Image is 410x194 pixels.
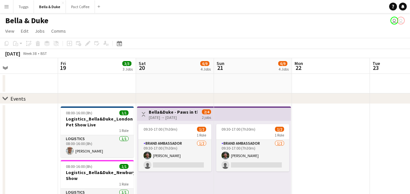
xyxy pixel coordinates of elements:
[32,27,47,35] a: Jobs
[18,27,31,35] a: Edit
[61,170,134,181] h3: Logistics_Bella&Duke_Newbury Show
[5,28,14,34] span: View
[119,110,129,115] span: 1/1
[5,50,20,57] div: [DATE]
[13,0,34,13] button: Tuggs
[221,127,255,132] span: 09:30-17:00 (7h30m)
[49,27,68,35] a: Comms
[10,95,26,102] div: Events
[61,106,134,157] app-job-card: 08:00-16:00 (8h)1/1Logistics_Bella&Duke_London Pet Show Live1 RoleLogistics1/108:00-16:00 (8h)[PE...
[201,67,211,72] div: 4 Jobs
[123,67,133,72] div: 3 Jobs
[66,164,92,169] span: 08:00-16:00 (8h)
[138,64,146,72] span: 20
[119,164,129,169] span: 1/1
[66,0,95,13] button: Pact Coffee
[35,28,45,34] span: Jobs
[3,27,17,35] a: View
[372,60,380,66] span: Tue
[202,114,211,120] div: 2 jobs
[275,133,284,137] span: 1 Role
[275,127,284,132] span: 1/2
[216,140,289,171] app-card-role: Brand Ambassador1/209:30-17:00 (7h30m)[PERSON_NAME]
[197,133,206,137] span: 1 Role
[390,17,398,24] app-user-avatar: Chubby Bear
[60,64,66,72] span: 19
[138,140,211,171] app-card-role: Brand Ambassador1/209:30-17:00 (7h30m)[PERSON_NAME]
[139,60,146,66] span: Sat
[216,64,224,72] span: 21
[294,64,303,72] span: 22
[372,64,380,72] span: 23
[119,182,129,186] span: 1 Role
[279,67,289,72] div: 4 Jobs
[149,115,197,120] div: [DATE] → [DATE]
[34,0,66,13] button: Bella & Duke
[200,61,209,66] span: 6/9
[61,116,134,128] h3: Logistics_Bella&Duke_London Pet Show Live
[197,127,206,132] span: 1/2
[295,60,303,66] span: Mon
[138,124,211,171] app-job-card: 09:30-17:00 (7h30m)1/21 RoleBrand Ambassador1/209:30-17:00 (7h30m)[PERSON_NAME]
[66,110,92,115] span: 08:00-16:00 (8h)
[21,28,28,34] span: Edit
[5,16,48,25] h1: Bella & Duke
[22,51,38,56] span: Week 38
[51,28,66,34] span: Comms
[397,17,405,24] app-user-avatar: Chubby Bear
[119,128,129,133] span: 1 Role
[61,60,66,66] span: Fri
[202,109,211,114] span: 2/4
[149,109,197,115] h3: Bella&Duke - Paws in the Park - [GEOGRAPHIC_DATA] [GEOGRAPHIC_DATA]
[278,61,287,66] span: 6/9
[217,60,224,66] span: Sun
[144,127,177,132] span: 09:30-17:00 (7h30m)
[40,51,47,56] div: BST
[61,135,134,157] app-card-role: Logistics1/108:00-16:00 (8h)[PERSON_NAME]
[122,61,131,66] span: 3/3
[216,124,289,171] app-job-card: 09:30-17:00 (7h30m)1/21 RoleBrand Ambassador1/209:30-17:00 (7h30m)[PERSON_NAME]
